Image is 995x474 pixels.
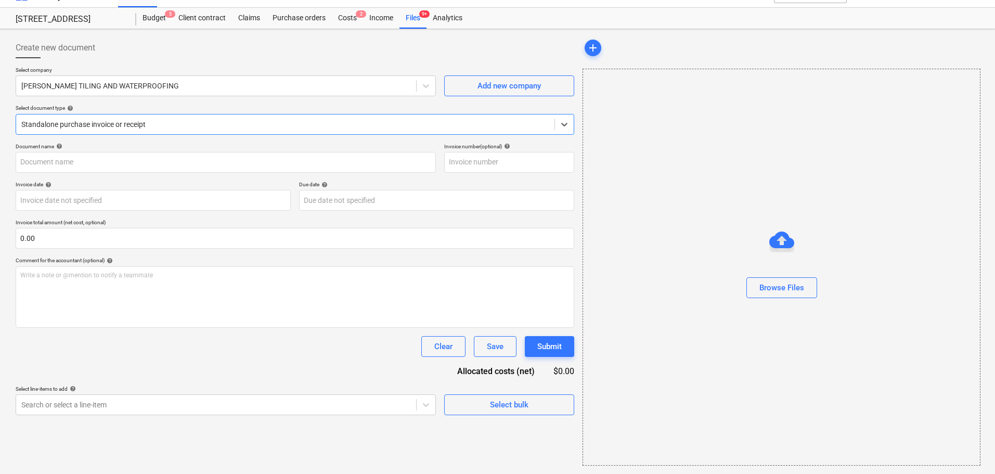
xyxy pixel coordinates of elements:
[16,219,574,228] p: Invoice total amount (net cost, optional)
[490,398,528,412] div: Select bulk
[943,424,995,474] iframe: Chat Widget
[105,258,113,264] span: help
[759,281,804,294] div: Browse Files
[266,8,332,29] a: Purchase orders
[16,14,124,25] div: [STREET_ADDRESS]
[419,10,430,18] span: 9+
[332,8,363,29] a: Costs2
[136,8,172,29] div: Budget
[16,228,574,249] input: Invoice total amount (net cost, optional)
[474,336,516,357] button: Save
[551,365,574,377] div: $0.00
[444,394,574,415] button: Select bulk
[332,8,363,29] div: Costs
[16,105,574,111] div: Select document type
[136,8,172,29] a: Budget5
[16,190,291,211] input: Invoice date not specified
[434,340,453,353] div: Clear
[16,257,574,264] div: Comment for the accountant (optional)
[439,365,551,377] div: Allocated costs (net)
[444,75,574,96] button: Add new company
[16,386,436,392] div: Select line-items to add
[299,190,574,211] input: Due date not specified
[356,10,366,18] span: 2
[502,143,510,149] span: help
[421,336,466,357] button: Clear
[172,8,232,29] a: Client contract
[444,143,574,150] div: Invoice number (optional)
[746,277,817,298] button: Browse Files
[537,340,562,353] div: Submit
[16,152,436,173] input: Document name
[43,182,51,188] span: help
[232,8,266,29] a: Claims
[54,143,62,149] span: help
[16,181,291,188] div: Invoice date
[587,42,599,54] span: add
[399,8,427,29] a: Files9+
[427,8,469,29] a: Analytics
[16,67,436,75] p: Select company
[68,386,76,392] span: help
[299,181,574,188] div: Due date
[363,8,399,29] a: Income
[583,69,980,466] div: Browse Files
[165,10,175,18] span: 5
[16,143,436,150] div: Document name
[65,105,73,111] span: help
[477,79,541,93] div: Add new company
[487,340,503,353] div: Save
[444,152,574,173] input: Invoice number
[525,336,574,357] button: Submit
[319,182,328,188] span: help
[16,42,95,54] span: Create new document
[399,8,427,29] div: Files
